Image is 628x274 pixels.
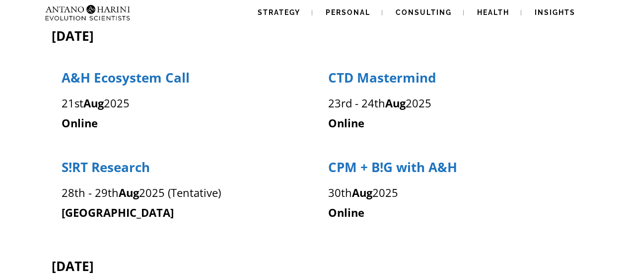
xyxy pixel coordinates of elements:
[328,205,364,220] strong: Online
[52,27,94,45] span: [DATE]
[258,8,300,16] span: Strategy
[477,8,509,16] span: Health
[83,95,104,110] strong: Aug
[385,95,406,110] strong: Aug
[328,183,567,203] p: 30th 2025
[352,185,372,200] strong: Aug
[119,185,139,200] strong: Aug
[535,8,575,16] span: Insights
[62,183,300,222] p: 28th - 29th 2025 (Tentative)
[62,93,300,113] p: 21st 2025
[328,93,567,113] p: 23rd - 24th 2025
[328,69,436,87] span: CTD Mastermind
[326,8,370,16] span: Personal
[62,115,98,130] strong: Online
[62,205,174,220] strong: [GEOGRAPHIC_DATA]
[62,158,150,176] span: S!RT Research
[62,69,190,87] span: A&H Ecosystem Call
[396,8,452,16] span: Consulting
[328,158,457,176] span: CPM + B!G with A&H
[328,115,364,130] strong: Online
